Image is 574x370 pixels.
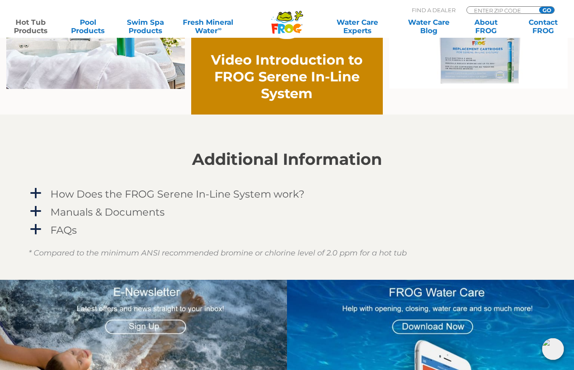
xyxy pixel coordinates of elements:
input: GO [539,7,554,13]
a: Fresh MineralWater∞ [180,18,236,35]
a: Hot TubProducts [8,18,53,35]
h4: FAQs [50,224,77,236]
a: a How Does the FROG Serene In-Line System work? [29,186,545,202]
a: Swim SpaProducts [123,18,168,35]
a: Water CareBlog [406,18,451,35]
a: PoolProducts [66,18,110,35]
input: Zip Code Form [473,7,530,14]
em: * Compared to the minimum ANSI recommended bromine or chlorine level of 2.0 ppm for a hot tub [29,248,407,258]
a: AboutFROG [464,18,508,35]
p: Find A Dealer [412,6,456,14]
h2: Additional Information [29,150,545,169]
a: a FAQs [29,222,545,238]
a: Water CareExperts [321,18,393,35]
h4: How Does the FROG Serene In-Line System work? [50,188,305,200]
span: a [29,223,42,236]
span: a [29,205,42,218]
span: a [29,187,42,200]
sup: ∞ [218,26,221,32]
a: a Manuals & Documents [29,204,545,220]
a: ContactFROG [521,18,566,35]
h2: Video Introduction to FROG Serene In-Line System [211,52,363,102]
img: openIcon [542,338,564,360]
h4: Manuals & Documents [50,206,165,218]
